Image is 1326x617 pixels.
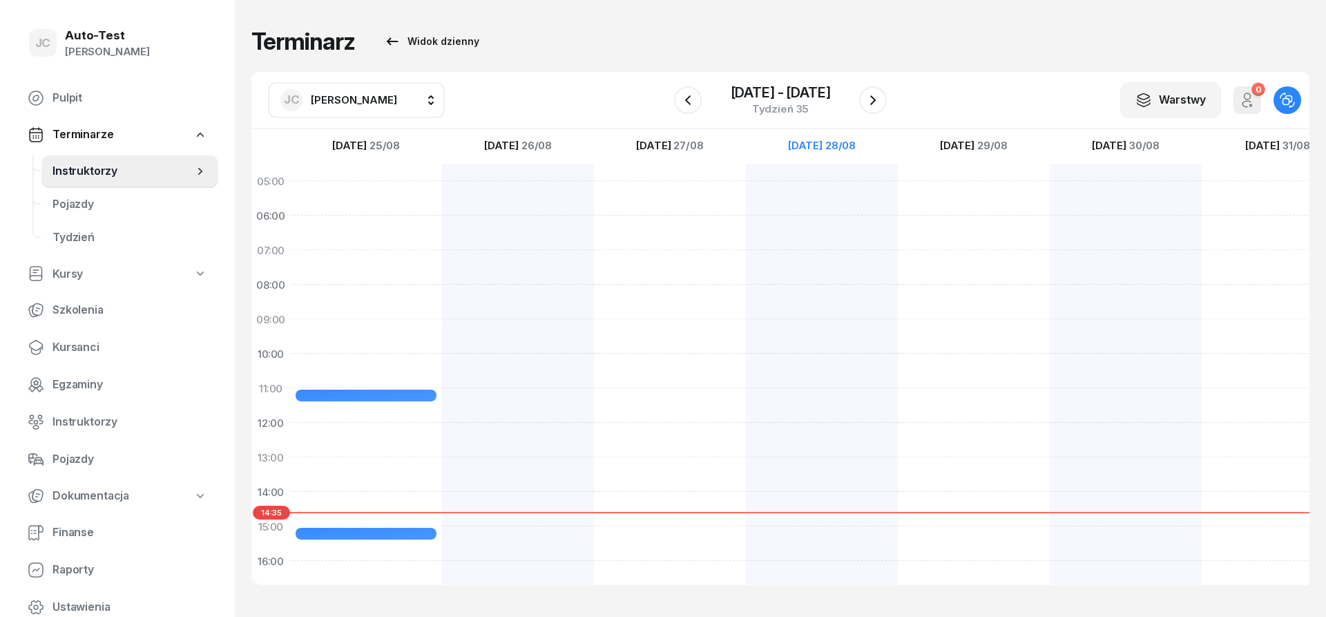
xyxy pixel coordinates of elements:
div: 11:00 [251,371,290,406]
span: Ustawienia [52,598,207,616]
span: [DATE] [636,140,671,151]
div: 0 [1251,82,1265,95]
span: [DATE] [484,140,519,151]
a: Kursy [17,258,218,290]
a: Pulpit [17,82,218,115]
a: Tydzień [41,221,218,254]
span: Pojazdy [52,196,207,213]
span: Instruktorzy [52,162,193,180]
button: Widok dzienny [372,28,492,55]
button: JC[PERSON_NAME] [268,82,445,118]
div: Widok dzienny [384,33,479,50]
span: Pulpit [52,89,207,107]
span: 29/08 [977,140,1008,151]
div: 07:00 [251,233,290,267]
span: Kursanci [52,339,207,357]
span: 27/08 [673,140,703,151]
h1: Terminarz [251,29,355,54]
a: Egzaminy [17,368,218,401]
span: 25/08 [369,140,400,151]
a: Pojazdy [41,188,218,221]
div: 17:00 [251,578,290,613]
a: Finanse [17,516,218,549]
a: Raporty [17,553,218,587]
a: Instruktorzy [41,155,218,188]
span: 28/08 [825,140,856,151]
span: Dokumentacja [52,487,129,505]
span: JC [35,37,51,49]
span: Instruktorzy [52,413,207,431]
span: JC [284,94,300,106]
div: 12:00 [251,406,290,440]
div: 15:00 [251,509,290,544]
span: [DATE] [332,140,367,151]
button: Warstwy [1120,82,1221,118]
span: 14:35 [253,506,290,520]
span: 26/08 [521,140,552,151]
span: Pojazdy [52,450,207,468]
div: 06:00 [251,198,290,233]
span: - [778,86,784,99]
div: 09:00 [251,302,290,336]
a: Kursanci [17,331,218,364]
a: Pojazdy [17,443,218,476]
div: 14:00 [251,475,290,509]
span: Tydzień [52,229,207,247]
span: Raporty [52,561,207,579]
span: [PERSON_NAME] [311,93,397,106]
div: 13:00 [251,440,290,475]
a: Dokumentacja [17,480,218,512]
span: Terminarze [52,126,113,144]
div: Auto-Test [65,30,150,41]
div: 10:00 [251,336,290,371]
span: Szkolenia [52,301,207,319]
span: [DATE] [1245,140,1280,151]
a: Instruktorzy [17,406,218,439]
span: Finanse [52,524,207,542]
div: Tydzień 35 [731,104,831,114]
span: 30/08 [1129,140,1160,151]
span: Kursy [52,265,83,283]
div: 16:00 [251,544,290,578]
button: 0 [1233,86,1261,114]
span: 31/08 [1282,140,1310,151]
span: [DATE] [940,140,974,151]
div: 08:00 [251,267,290,302]
div: [DATE] [DATE] [731,86,831,99]
div: 05:00 [251,164,290,198]
a: Terminarze [17,119,218,151]
span: [DATE] [1092,140,1126,151]
span: Egzaminy [52,376,207,394]
span: [DATE] [788,140,823,151]
div: [PERSON_NAME] [65,43,150,61]
div: Warstwy [1135,91,1206,109]
a: Szkolenia [17,294,218,327]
